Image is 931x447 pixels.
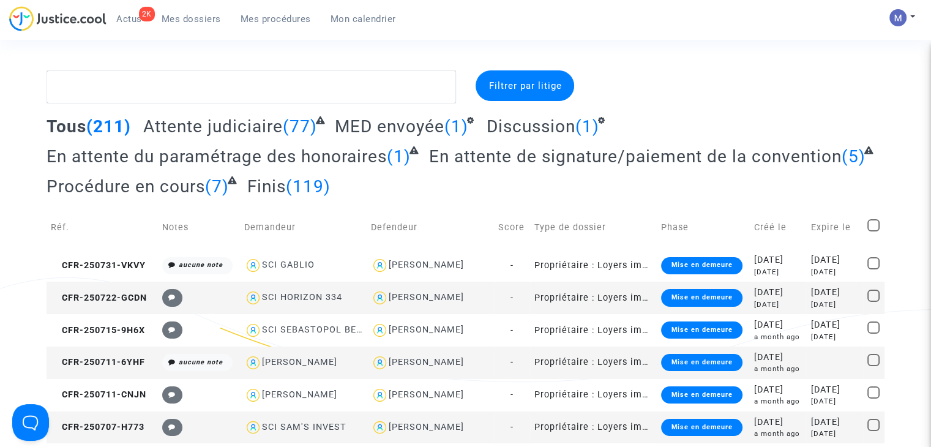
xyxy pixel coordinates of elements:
[244,289,262,307] img: icon-user.svg
[262,389,337,400] div: [PERSON_NAME]
[754,332,802,342] div: a month ago
[657,206,750,249] td: Phase
[86,116,131,137] span: (211)
[810,318,858,332] div: [DATE]
[244,419,262,437] img: icon-user.svg
[371,386,389,404] img: icon-user.svg
[371,257,389,274] img: icon-user.svg
[231,10,321,28] a: Mes procédures
[179,261,223,269] i: aucune note
[750,206,806,249] td: Créé le
[754,254,802,267] div: [DATE]
[331,13,396,24] span: Mon calendrier
[143,116,283,137] span: Attente judiciaire
[842,146,866,167] span: (5)
[179,358,223,366] i: aucune note
[116,13,142,24] span: Actus
[51,325,145,336] span: CFR-250715-9H6X
[262,357,337,367] div: [PERSON_NAME]
[262,292,342,302] div: SCI HORIZON 334
[810,416,858,429] div: [DATE]
[387,146,411,167] span: (1)
[444,116,468,137] span: (1)
[754,286,802,299] div: [DATE]
[530,347,657,379] td: Propriétaire : Loyers impayés/Charges impayées
[244,257,262,274] img: icon-user.svg
[810,332,858,342] div: [DATE]
[335,116,444,137] span: MED envoyée
[51,260,146,271] span: CFR-250731-VKVY
[810,254,858,267] div: [DATE]
[510,260,514,271] span: -
[530,206,657,249] td: Type de dossier
[661,386,742,404] div: Mise en demeure
[51,293,147,303] span: CFR-250722-GCDN
[575,116,599,137] span: (1)
[754,416,802,429] div: [DATE]
[488,80,561,91] span: Filtrer par litige
[810,286,858,299] div: [DATE]
[754,364,802,374] div: a month ago
[371,321,389,339] img: icon-user.svg
[661,321,742,339] div: Mise en demeure
[429,146,842,167] span: En attente de signature/paiement de la convention
[247,176,286,197] span: Finis
[244,386,262,404] img: icon-user.svg
[661,289,742,306] div: Mise en demeure
[371,354,389,372] img: icon-user.svg
[139,7,155,21] div: 2K
[754,429,802,439] div: a month ago
[754,383,802,397] div: [DATE]
[262,325,422,335] div: SCI SEBASTOPOL BERGER-JUILLOT
[810,383,858,397] div: [DATE]
[806,206,862,249] td: Expire le
[530,314,657,347] td: Propriétaire : Loyers impayés/Charges impayées
[371,419,389,437] img: icon-user.svg
[389,422,464,432] div: [PERSON_NAME]
[389,389,464,400] div: [PERSON_NAME]
[510,325,514,336] span: -
[205,176,229,197] span: (7)
[51,357,145,367] span: CFR-250711-6YHF
[286,176,331,197] span: (119)
[321,10,406,28] a: Mon calendrier
[510,357,514,367] span: -
[661,419,742,436] div: Mise en demeure
[487,116,575,137] span: Discussion
[241,13,311,24] span: Mes procédures
[510,422,514,432] span: -
[754,299,802,310] div: [DATE]
[371,289,389,307] img: icon-user.svg
[283,116,317,137] span: (77)
[244,321,262,339] img: icon-user.svg
[152,10,231,28] a: Mes dossiers
[810,299,858,310] div: [DATE]
[51,389,146,400] span: CFR-250711-CNJN
[244,354,262,372] img: icon-user.svg
[158,206,240,249] td: Notes
[754,351,802,364] div: [DATE]
[510,389,514,400] span: -
[107,10,152,28] a: 2KActus
[389,325,464,335] div: [PERSON_NAME]
[162,13,221,24] span: Mes dossiers
[12,404,49,441] iframe: Help Scout Beacon - Open
[51,422,144,432] span: CFR-250707-H773
[47,176,205,197] span: Procédure en cours
[661,257,742,274] div: Mise en demeure
[389,292,464,302] div: [PERSON_NAME]
[754,396,802,407] div: a month ago
[389,357,464,367] div: [PERSON_NAME]
[810,396,858,407] div: [DATE]
[510,293,514,303] span: -
[262,422,346,432] div: SCI SAM'S INVEST
[389,260,464,270] div: [PERSON_NAME]
[530,379,657,411] td: Propriétaire : Loyers impayés/Charges impayées
[240,206,367,249] td: Demandeur
[754,318,802,332] div: [DATE]
[754,267,802,277] div: [DATE]
[530,249,657,282] td: Propriétaire : Loyers impayés/Charges impayées
[810,267,858,277] div: [DATE]
[47,206,157,249] td: Réf.
[530,282,657,314] td: Propriétaire : Loyers impayés/Charges impayées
